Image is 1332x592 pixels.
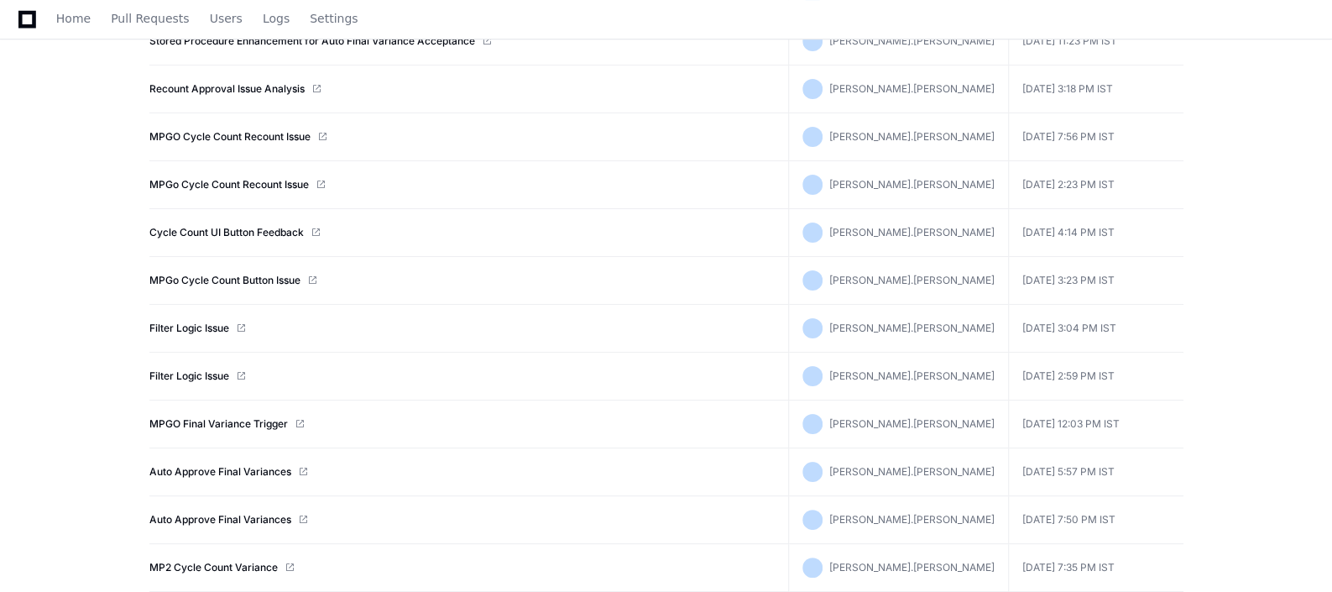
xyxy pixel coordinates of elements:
span: [PERSON_NAME].[PERSON_NAME] [829,369,995,382]
td: [DATE] 3:23 PM IST [1009,257,1183,305]
a: Filter Logic Issue [149,322,229,335]
a: Recount Approval Issue Analysis [149,82,305,96]
span: [PERSON_NAME].[PERSON_NAME] [829,34,995,47]
td: [DATE] 2:59 PM IST [1009,353,1183,401]
span: [PERSON_NAME].[PERSON_NAME] [829,417,995,430]
a: MP2 Cycle Count Variance [149,561,278,574]
td: [DATE] 5:57 PM IST [1009,448,1183,496]
td: [DATE] 3:04 PM IST [1009,305,1183,353]
span: [PERSON_NAME].[PERSON_NAME] [829,82,995,95]
td: [DATE] 2:23 PM IST [1009,161,1183,209]
a: MPGo Cycle Count Button Issue [149,274,300,287]
span: [PERSON_NAME].[PERSON_NAME] [829,274,995,286]
td: [DATE] 3:18 PM IST [1009,65,1183,113]
td: [DATE] 4:14 PM IST [1009,209,1183,257]
span: Pull Requests [111,13,189,24]
td: [DATE] 7:50 PM IST [1009,496,1183,544]
span: Logs [263,13,290,24]
td: [DATE] 7:56 PM IST [1009,113,1183,161]
td: [DATE] 12:03 PM IST [1009,401,1183,448]
span: [PERSON_NAME].[PERSON_NAME] [829,226,995,238]
span: Users [210,13,243,24]
span: Settings [310,13,358,24]
span: [PERSON_NAME].[PERSON_NAME] [829,561,995,574]
a: Filter Logic Issue [149,369,229,383]
span: [PERSON_NAME].[PERSON_NAME] [829,322,995,334]
span: [PERSON_NAME].[PERSON_NAME] [829,465,995,478]
a: Auto Approve Final Variances [149,513,291,527]
span: [PERSON_NAME].[PERSON_NAME] [829,513,995,526]
a: Auto Approve Final Variances [149,465,291,479]
span: Home [56,13,91,24]
td: [DATE] 11:23 PM IST [1009,18,1183,65]
td: [DATE] 7:35 PM IST [1009,544,1183,592]
span: [PERSON_NAME].[PERSON_NAME] [829,130,995,143]
a: MPGO Final Variance Trigger [149,417,288,431]
a: MPGo Cycle Count Recount Issue [149,178,309,191]
a: Stored Procedure Enhancement for Auto Final Variance Acceptance [149,34,475,48]
a: Cycle Count UI Button Feedback [149,226,304,239]
a: MPGO Cycle Count Recount Issue [149,130,311,144]
span: [PERSON_NAME].[PERSON_NAME] [829,178,995,191]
